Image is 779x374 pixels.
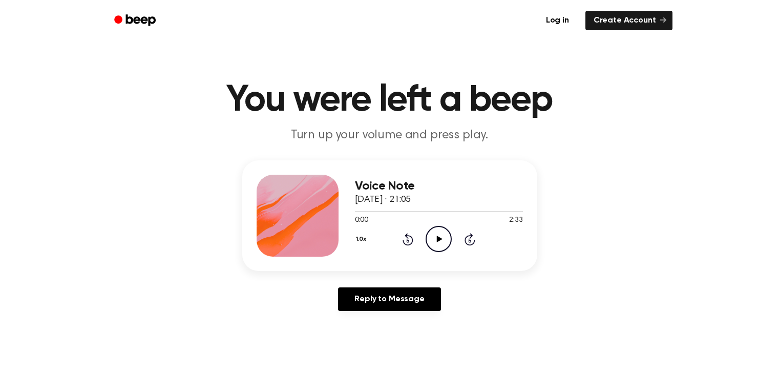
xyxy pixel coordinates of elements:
span: 2:33 [509,215,522,226]
span: 0:00 [355,215,368,226]
h1: You were left a beep [128,82,652,119]
p: Turn up your volume and press play. [193,127,586,144]
a: Log in [536,9,579,32]
a: Create Account [585,11,672,30]
a: Reply to Message [338,287,440,311]
h3: Voice Note [355,179,523,193]
a: Beep [107,11,165,31]
span: [DATE] · 21:05 [355,195,411,204]
button: 1.0x [355,231,370,248]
